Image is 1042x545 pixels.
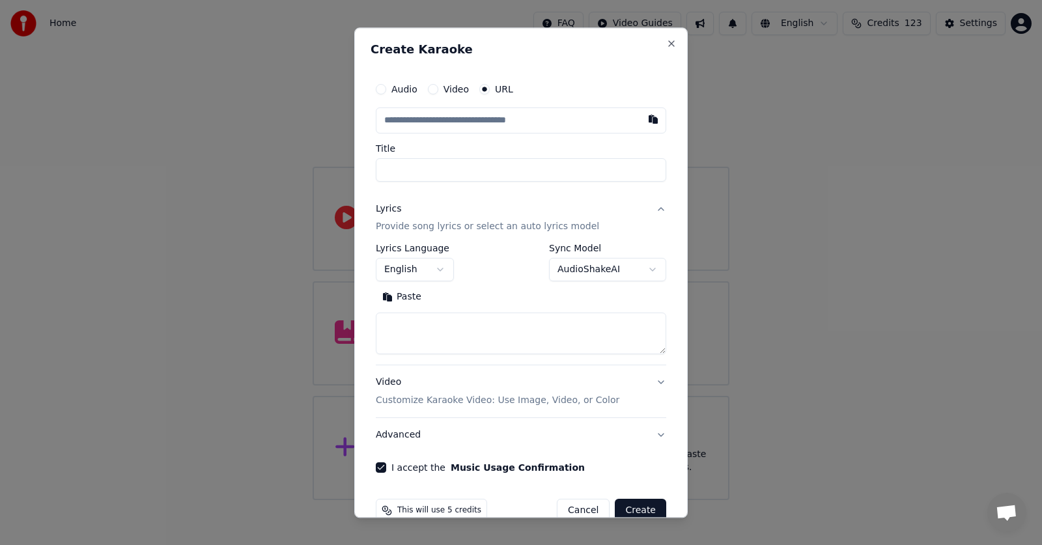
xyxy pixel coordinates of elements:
label: Audio [391,85,417,94]
button: VideoCustomize Karaoke Video: Use Image, Video, or Color [376,366,666,418]
button: Paste [376,287,428,308]
label: Lyrics Language [376,244,454,253]
h2: Create Karaoke [371,44,671,55]
p: Customize Karaoke Video: Use Image, Video, or Color [376,395,619,408]
button: Advanced [376,419,666,453]
div: Lyrics [376,203,401,216]
label: I accept the [391,464,585,473]
label: Video [444,85,469,94]
button: LyricsProvide song lyrics or select an auto lyrics model [376,192,666,244]
div: Video [376,376,619,408]
label: Sync Model [549,244,666,253]
button: Create [615,499,666,523]
div: LyricsProvide song lyrics or select an auto lyrics model [376,244,666,365]
button: I accept the [451,464,585,473]
label: Title [376,144,666,153]
button: Cancel [557,499,610,523]
span: This will use 5 credits [397,506,481,516]
p: Provide song lyrics or select an auto lyrics model [376,221,599,234]
label: URL [495,85,513,94]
